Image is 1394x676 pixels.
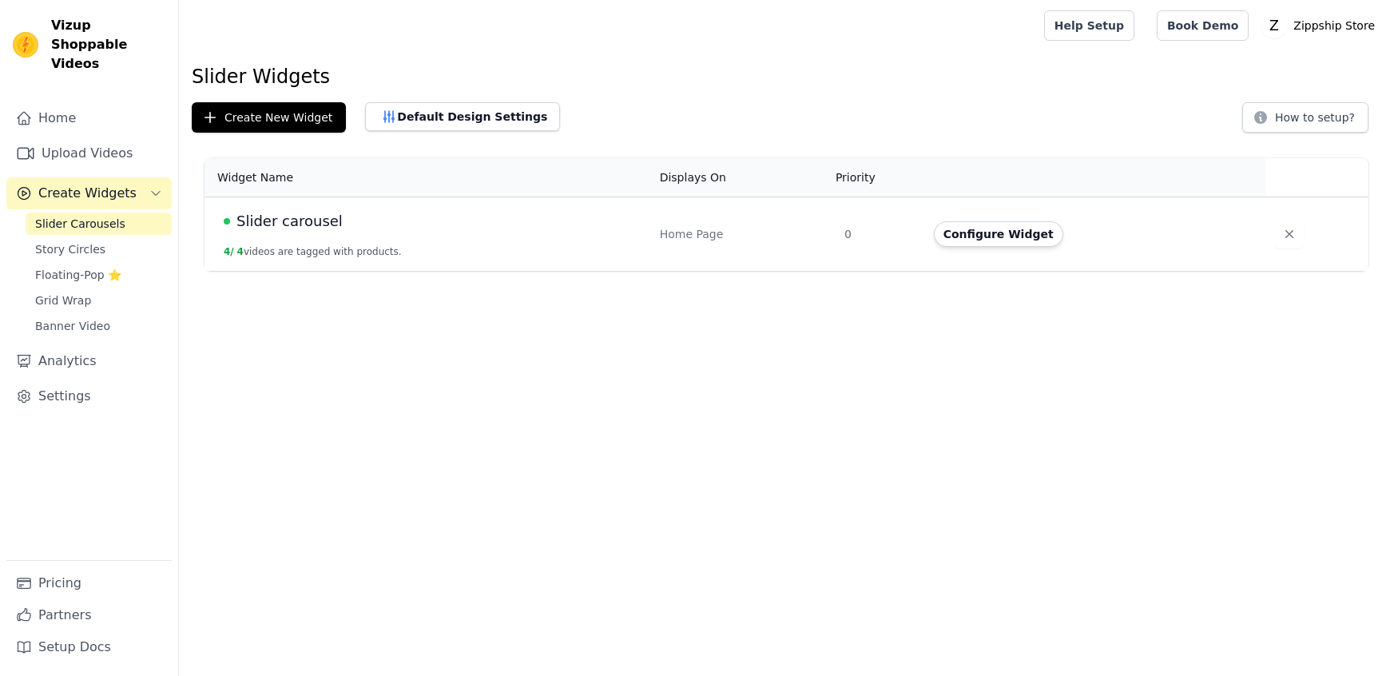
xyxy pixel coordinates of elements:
th: Displays On [650,158,835,197]
button: How to setup? [1242,102,1368,133]
a: Home [6,102,172,134]
span: Vizup Shoppable Videos [51,16,165,74]
a: Book Demo [1157,10,1249,41]
text: Z [1269,18,1279,34]
a: Help Setup [1044,10,1134,41]
a: Setup Docs [6,631,172,663]
th: Priority [835,158,924,197]
a: Settings [6,380,172,412]
a: Floating-Pop ⭐ [26,264,172,286]
a: Partners [6,599,172,631]
span: 4 / [224,246,234,257]
a: Story Circles [26,238,172,260]
th: Widget Name [205,158,650,197]
button: 4/ 4videos are tagged with products. [224,245,402,258]
button: Configure Widget [934,221,1063,247]
span: Story Circles [35,241,105,257]
span: Slider carousel [236,210,343,233]
span: Banner Video [35,318,110,334]
span: Live Published [224,218,230,225]
a: Slider Carousels [26,213,172,235]
button: Create Widgets [6,177,172,209]
button: Delete widget [1275,220,1304,249]
img: Vizup [13,32,38,58]
a: Upload Videos [6,137,172,169]
span: Create Widgets [38,184,137,203]
div: Home Page [660,226,825,242]
td: 0 [835,197,924,272]
button: Create New Widget [192,102,346,133]
h1: Slider Widgets [192,64,1381,89]
button: Default Design Settings [365,102,560,131]
span: Slider Carousels [35,216,125,232]
span: Floating-Pop ⭐ [35,267,121,283]
span: Grid Wrap [35,292,91,308]
p: Zippship Store [1287,11,1381,40]
a: How to setup? [1242,113,1368,129]
a: Grid Wrap [26,289,172,312]
span: 4 [237,246,244,257]
a: Analytics [6,345,172,377]
a: Pricing [6,567,172,599]
button: Z Zippship Store [1261,11,1381,40]
a: Banner Video [26,315,172,337]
